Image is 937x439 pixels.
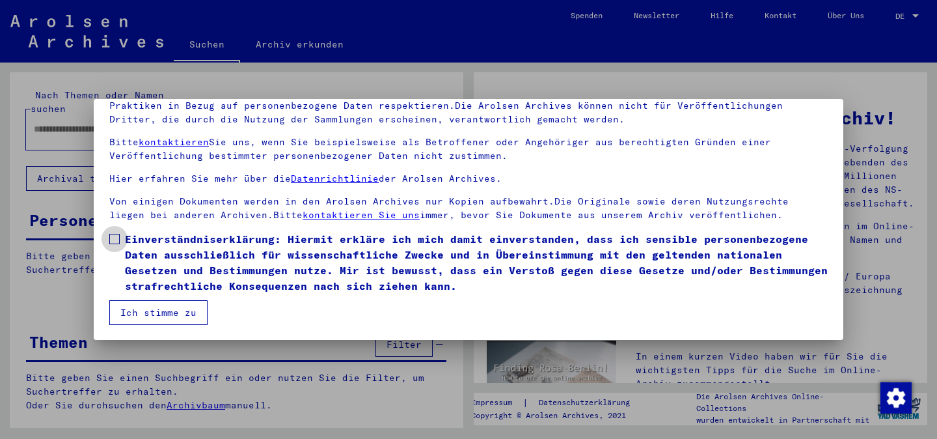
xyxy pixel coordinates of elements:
p: Bitte Sie uns, wenn Sie beispielsweise als Betroffener oder Angehöriger aus berechtigten Gründen ... [109,135,828,163]
p: Von einigen Dokumenten werden in den Arolsen Archives nur Kopien aufbewahrt.Die Originale sowie d... [109,195,828,222]
a: kontaktieren [139,136,209,148]
img: Zustimmung ändern [880,382,912,414]
p: Hier erfahren Sie mehr über die der Arolsen Archives. [109,172,828,186]
a: kontaktieren Sie uns [303,209,420,221]
button: Ich stimme zu [109,300,208,325]
div: Zustimmung ändern [880,382,911,413]
a: Datenrichtlinie [291,173,379,184]
span: Einverständniserklärung: Hiermit erkläre ich mich damit einverstanden, dass ich sensible personen... [125,231,828,294]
